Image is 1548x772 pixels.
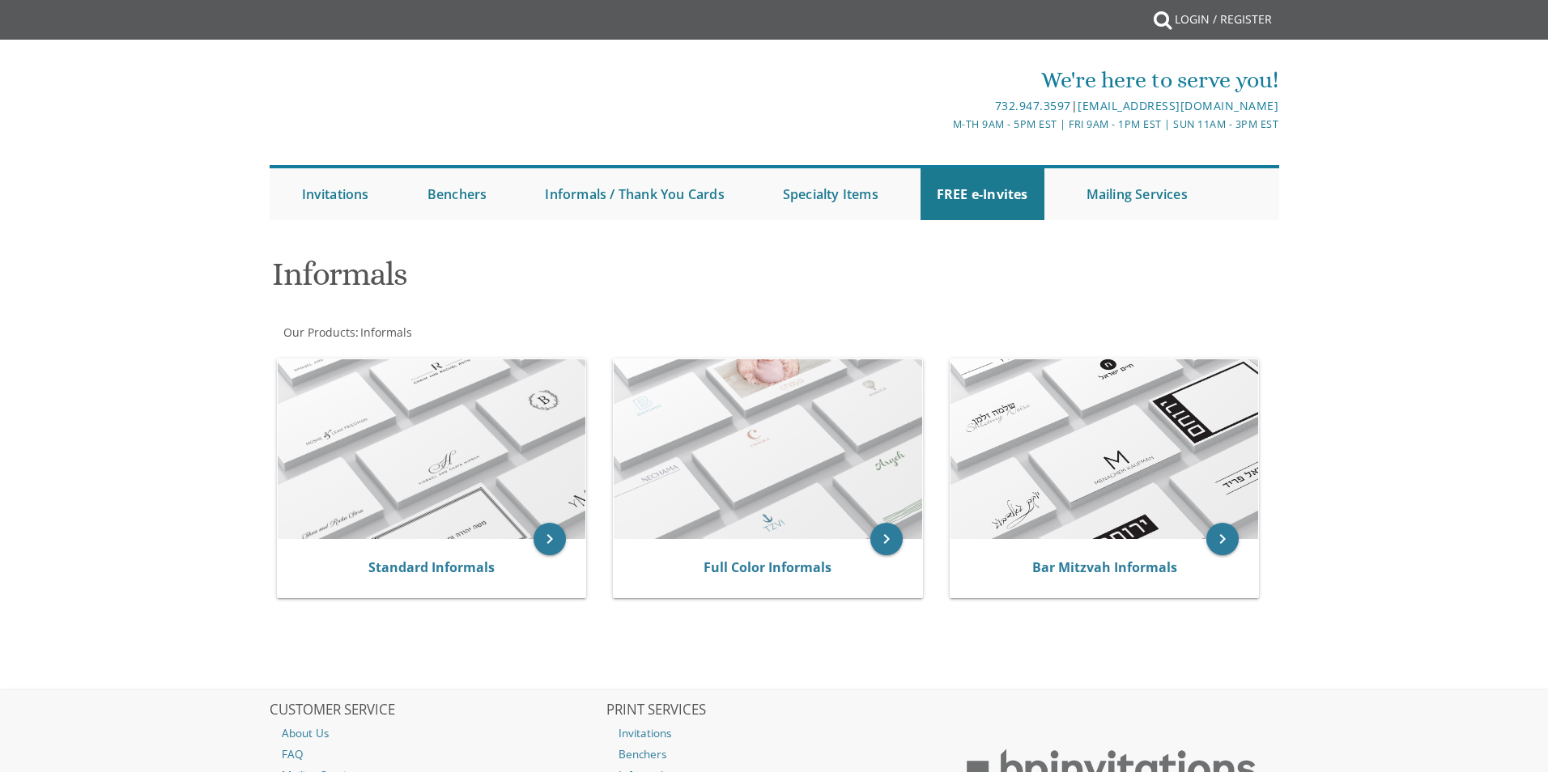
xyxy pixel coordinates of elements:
a: Invitations [606,723,942,744]
a: Benchers [606,744,942,765]
img: Full Color Informals [614,359,922,539]
div: M-Th 9am - 5pm EST | Fri 9am - 1pm EST | Sun 11am - 3pm EST [606,116,1278,133]
h2: PRINT SERVICES [606,702,942,719]
a: Mailing Services [1070,168,1204,220]
a: About Us [270,723,605,744]
h1: Informals [272,257,933,304]
a: [EMAIL_ADDRESS][DOMAIN_NAME] [1078,98,1278,113]
div: We're here to serve you! [606,64,1278,96]
a: Informals / Thank You Cards [529,168,740,220]
a: Bar Mitzvah Informals [1032,558,1177,576]
a: FREE e-Invites [921,168,1044,220]
a: keyboard_arrow_right [1206,523,1239,555]
a: Full Color Informals [704,558,831,576]
a: keyboard_arrow_right [534,523,566,555]
div: | [606,96,1278,116]
div: : [270,324,775,341]
a: Standard Informals [368,558,495,576]
a: Benchers [411,168,504,220]
a: Invitations [286,168,385,220]
a: Informals [359,324,412,340]
a: keyboard_arrow_right [870,523,903,555]
img: Standard Informals [278,359,586,539]
a: Our Products [282,324,355,340]
a: 732.947.3597 [995,98,1071,113]
img: Bar Mitzvah Informals [950,359,1259,539]
a: FAQ [270,744,605,765]
span: Informals [360,324,412,340]
a: Specialty Items [767,168,895,220]
h2: CUSTOMER SERVICE [270,702,605,719]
